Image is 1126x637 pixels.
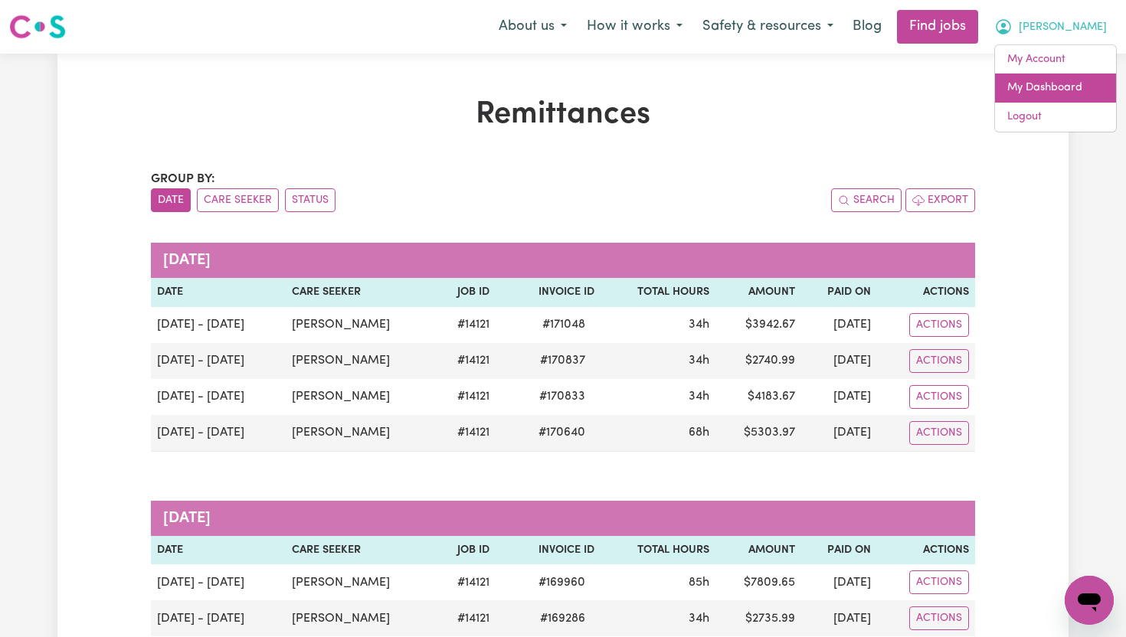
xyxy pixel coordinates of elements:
[151,564,286,600] td: [DATE] - [DATE]
[151,278,286,307] th: Date
[286,600,435,636] td: [PERSON_NAME]
[533,315,594,334] span: # 171048
[715,379,802,415] td: $ 4183.67
[689,354,709,367] span: 34 hours
[897,10,978,44] a: Find jobs
[9,13,66,41] img: Careseekers logo
[994,44,1117,132] div: My Account
[496,278,601,307] th: Invoice ID
[715,278,802,307] th: Amount
[715,415,802,452] td: $ 5303.97
[877,278,975,307] th: Actions
[715,307,802,343] td: $ 3942.67
[831,188,902,212] button: Search
[577,11,692,43] button: How it works
[801,307,877,343] td: [DATE]
[151,188,191,212] button: sort invoices by date
[529,423,594,442] span: # 170640
[801,278,877,307] th: Paid On
[286,379,435,415] td: [PERSON_NAME]
[151,96,975,133] h1: Remittances
[151,501,975,536] caption: [DATE]
[909,313,969,337] button: Actions
[286,343,435,379] td: [PERSON_NAME]
[801,536,877,565] th: Paid On
[715,536,802,565] th: Amount
[489,11,577,43] button: About us
[909,606,969,630] button: Actions
[689,612,709,625] span: 34 hours
[801,343,877,379] td: [DATE]
[530,387,594,406] span: # 170833
[984,11,1117,43] button: My Account
[1019,19,1107,36] span: [PERSON_NAME]
[843,10,891,44] a: Blog
[801,600,877,636] td: [DATE]
[436,536,496,565] th: Job ID
[436,600,496,636] td: # 14121
[496,536,601,565] th: Invoice ID
[151,379,286,415] td: [DATE] - [DATE]
[436,278,496,307] th: Job ID
[529,573,594,592] span: # 169960
[689,426,709,439] span: 68 hours
[286,307,435,343] td: [PERSON_NAME]
[995,103,1116,132] a: Logout
[801,415,877,452] td: [DATE]
[715,600,802,636] td: $ 2735.99
[286,415,435,452] td: [PERSON_NAME]
[286,278,435,307] th: Care Seeker
[151,415,286,452] td: [DATE] - [DATE]
[905,188,975,212] button: Export
[689,390,709,403] span: 34 hours
[285,188,336,212] button: sort invoices by paid status
[151,173,215,185] span: Group by:
[909,385,969,409] button: Actions
[801,564,877,600] td: [DATE]
[151,600,286,636] td: [DATE] - [DATE]
[286,536,435,565] th: Care Seeker
[1065,576,1114,625] iframe: Button to launch messaging window
[436,343,496,379] td: # 14121
[909,570,969,594] button: Actions
[436,379,496,415] td: # 14121
[436,564,496,600] td: # 14121
[689,577,709,589] span: 85 hours
[601,278,715,307] th: Total Hours
[877,536,975,565] th: Actions
[151,536,286,565] th: Date
[715,343,802,379] td: $ 2740.99
[436,415,496,452] td: # 14121
[801,379,877,415] td: [DATE]
[151,343,286,379] td: [DATE] - [DATE]
[197,188,279,212] button: sort invoices by care seeker
[151,307,286,343] td: [DATE] - [DATE]
[9,9,66,44] a: Careseekers logo
[995,45,1116,74] a: My Account
[436,307,496,343] td: # 14121
[715,564,802,600] td: $ 7809.65
[689,318,709,331] span: 34 hours
[151,243,975,278] caption: [DATE]
[286,564,435,600] td: [PERSON_NAME]
[995,73,1116,103] a: My Dashboard
[909,421,969,445] button: Actions
[531,351,594,370] span: # 170837
[692,11,843,43] button: Safety & resources
[909,349,969,373] button: Actions
[531,609,594,628] span: # 169286
[601,536,715,565] th: Total Hours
